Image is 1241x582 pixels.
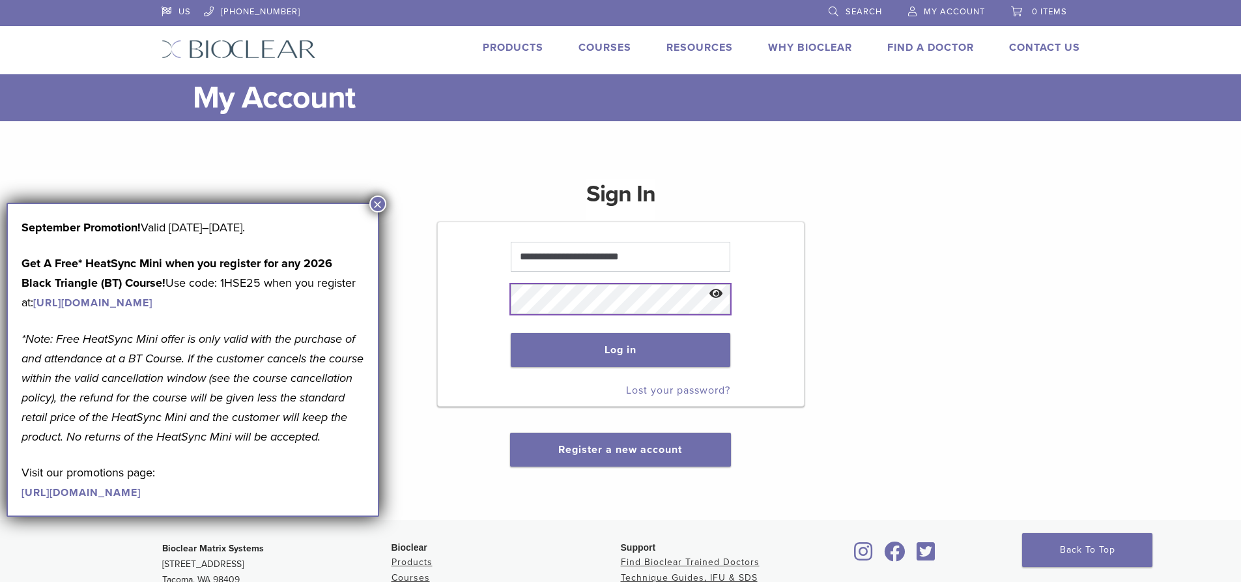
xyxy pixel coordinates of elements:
a: Contact Us [1009,41,1080,54]
span: Search [846,7,882,17]
a: Why Bioclear [768,41,852,54]
strong: Bioclear Matrix Systems [162,543,264,554]
a: Bioclear [913,549,940,562]
a: [URL][DOMAIN_NAME] [33,297,152,310]
span: My Account [924,7,985,17]
a: Resources [666,41,733,54]
a: Products [483,41,543,54]
strong: Get A Free* HeatSync Mini when you register for any 2026 Black Triangle (BT) Course! [21,256,332,290]
a: Find A Doctor [887,41,974,54]
b: September Promotion! [21,220,141,235]
a: Find Bioclear Trained Doctors [621,557,760,568]
a: Bioclear [880,549,910,562]
button: Close [369,196,386,212]
p: Valid [DATE]–[DATE]. [21,218,364,237]
a: Register a new account [558,443,682,456]
p: Visit our promotions page: [21,463,364,502]
h1: My Account [193,74,1080,121]
p: Use code: 1HSE25 when you register at: [21,254,364,312]
button: Show password [702,278,730,311]
a: Courses [578,41,631,54]
a: Lost your password? [626,384,730,397]
a: Back To Top [1022,533,1152,567]
em: *Note: Free HeatSync Mini offer is only valid with the purchase of and attendance at a BT Course.... [21,332,364,444]
a: Products [392,557,433,568]
span: 0 items [1032,7,1067,17]
a: Bioclear [850,549,877,562]
span: Bioclear [392,542,427,553]
button: Register a new account [510,433,730,467]
img: Bioclear [162,40,316,59]
a: [URL][DOMAIN_NAME] [21,486,141,499]
h1: Sign In [586,179,655,220]
span: Support [621,542,656,553]
button: Log in [511,333,730,367]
